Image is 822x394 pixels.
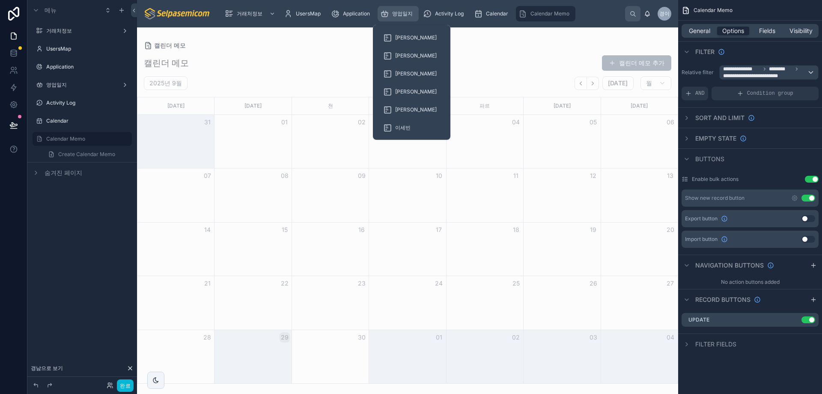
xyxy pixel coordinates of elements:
[695,134,736,143] span: Empty state
[395,124,411,131] font: 이세빈
[46,99,130,106] label: Activity Log
[378,6,419,21] a: 영업일지
[378,102,445,117] a: [PERSON_NAME]
[144,7,211,21] img: 앱 로고
[45,6,57,14] font: 메뉴
[392,10,413,17] span: 영업일지
[695,114,745,122] span: Sort And Limit
[689,27,710,35] span: General
[120,382,131,389] font: 완료
[685,236,718,243] span: Import button
[516,6,575,21] a: Calendar Memo
[45,169,82,176] font: 숨겨진 페이지
[378,48,445,63] a: [PERSON_NAME]
[281,6,327,21] a: UsersMap
[237,10,262,17] span: 거래처정보
[395,88,437,95] font: [PERSON_NAME]
[395,70,437,77] font: [PERSON_NAME]
[46,27,118,34] label: 거래처정보
[58,151,115,158] span: Create Calendar Memo
[486,10,508,17] span: Calendar
[685,195,745,202] div: Show new record button
[789,27,813,35] span: Visibility
[695,90,705,97] span: AND
[222,6,280,21] a: 거래처정보
[688,316,709,323] label: Update
[695,261,764,270] span: Navigation buttons
[328,6,376,21] a: Application
[378,30,445,45] a: [PERSON_NAME]
[420,6,470,21] a: Activity Log
[46,117,130,124] label: Calendar
[46,135,127,142] label: Calendar Memo
[395,52,437,59] font: [PERSON_NAME]
[46,63,130,70] label: Application
[695,295,751,304] span: Record buttons
[759,27,775,35] span: Fields
[117,379,134,392] button: 완료
[722,27,744,35] span: Options
[378,66,445,81] a: [PERSON_NAME]
[46,81,118,88] label: 영업일지
[395,106,437,113] font: [PERSON_NAME]
[31,365,63,371] font: 경남으로 보기
[530,10,569,17] span: Calendar Memo
[685,215,718,222] span: Export button
[296,10,321,17] span: UsersMap
[43,147,132,161] a: Create Calendar Memo
[692,176,739,183] label: Enable bulk actions
[678,275,822,289] div: No action buttons added
[343,10,370,17] span: Application
[46,45,130,52] label: UsersMap
[695,155,724,163] span: Buttons
[435,10,464,17] span: Activity Log
[695,48,715,56] span: Filter
[395,34,437,41] font: [PERSON_NAME]
[747,90,793,97] span: Condition group
[378,84,445,99] a: [PERSON_NAME]
[694,7,733,14] span: Calendar Memo
[218,4,625,23] div: 스크롤 가능한 콘텐츠
[659,10,670,17] font: 경이
[378,120,445,135] a: 이세빈
[682,69,716,76] label: Relative filter
[695,340,736,349] span: Filter fields
[471,6,514,21] a: Calendar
